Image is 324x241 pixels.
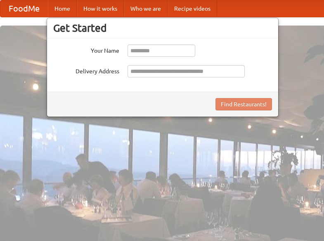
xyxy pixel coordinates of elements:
[124,0,168,17] a: Who we are
[0,0,48,17] a: FoodMe
[53,44,119,55] label: Your Name
[168,0,217,17] a: Recipe videos
[48,0,77,17] a: Home
[53,65,119,75] label: Delivery Address
[77,0,124,17] a: How it works
[53,22,272,34] h3: Get Started
[215,98,272,110] button: Find Restaurants!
